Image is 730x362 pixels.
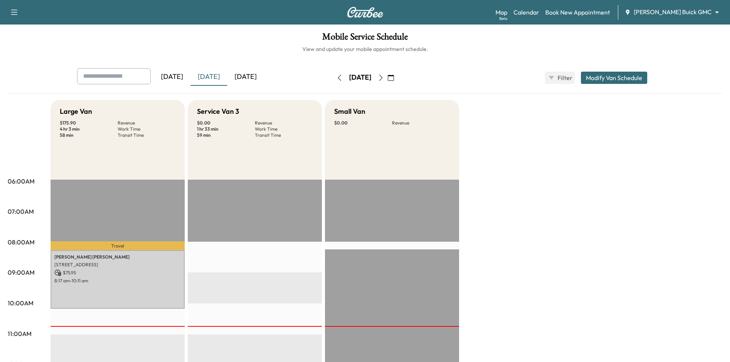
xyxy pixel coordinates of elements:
[8,298,33,308] p: 10:00AM
[54,269,181,276] p: $ 75.95
[227,68,264,86] div: [DATE]
[51,241,185,250] p: Travel
[8,32,722,45] h1: Mobile Service Schedule
[349,73,371,82] div: [DATE]
[8,177,34,186] p: 06:00AM
[392,120,450,126] p: Revenue
[513,8,539,17] a: Calendar
[54,254,181,260] p: [PERSON_NAME] [PERSON_NAME]
[60,126,118,132] p: 4 hr 3 min
[255,120,313,126] p: Revenue
[347,7,384,18] img: Curbee Logo
[8,268,34,277] p: 09:00AM
[334,120,392,126] p: $ 0.00
[197,106,239,117] h5: Service Van 3
[8,207,34,216] p: 07:00AM
[197,120,255,126] p: $ 0.00
[634,8,712,16] span: [PERSON_NAME] Buick GMC
[60,106,92,117] h5: Large Van
[60,120,118,126] p: $ 175.90
[545,72,575,84] button: Filter
[60,132,118,138] p: 58 min
[255,126,313,132] p: Work Time
[8,238,34,247] p: 08:00AM
[581,72,647,84] button: Modify Van Schedule
[8,45,722,53] h6: View and update your mobile appointment schedule.
[197,126,255,132] p: 1 hr 33 min
[154,68,190,86] div: [DATE]
[197,132,255,138] p: 59 min
[334,106,365,117] h5: Small Van
[118,126,176,132] p: Work Time
[8,329,31,338] p: 11:00AM
[118,132,176,138] p: Transit Time
[499,16,507,21] div: Beta
[545,8,610,17] a: Book New Appointment
[255,132,313,138] p: Transit Time
[190,68,227,86] div: [DATE]
[118,120,176,126] p: Revenue
[54,278,181,284] p: 8:17 am - 10:11 am
[558,73,571,82] span: Filter
[495,8,507,17] a: MapBeta
[54,262,181,268] p: [STREET_ADDRESS]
